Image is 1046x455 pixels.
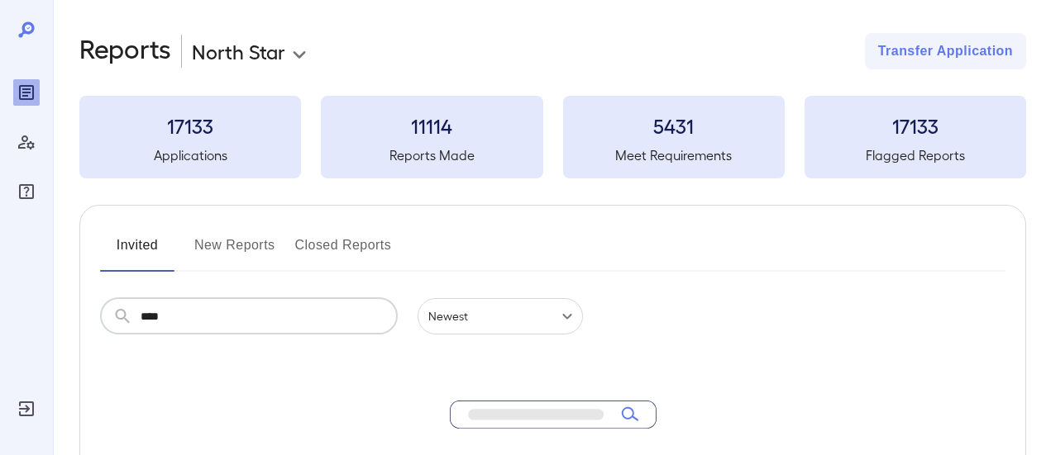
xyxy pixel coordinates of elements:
[563,112,785,139] h3: 5431
[563,145,785,165] h5: Meet Requirements
[79,96,1026,178] summary: 17133Applications11114Reports Made5431Meet Requirements17133Flagged Reports
[295,232,392,272] button: Closed Reports
[13,396,40,422] div: Log Out
[805,112,1026,139] h3: 17133
[100,232,174,272] button: Invited
[13,129,40,155] div: Manage Users
[192,38,285,64] p: North Star
[13,178,40,205] div: FAQ
[418,298,583,334] div: Newest
[79,33,171,69] h2: Reports
[865,33,1026,69] button: Transfer Application
[194,232,275,272] button: New Reports
[79,145,301,165] h5: Applications
[13,79,40,106] div: Reports
[805,145,1026,165] h5: Flagged Reports
[79,112,301,139] h3: 17133
[321,145,542,165] h5: Reports Made
[321,112,542,139] h3: 11114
